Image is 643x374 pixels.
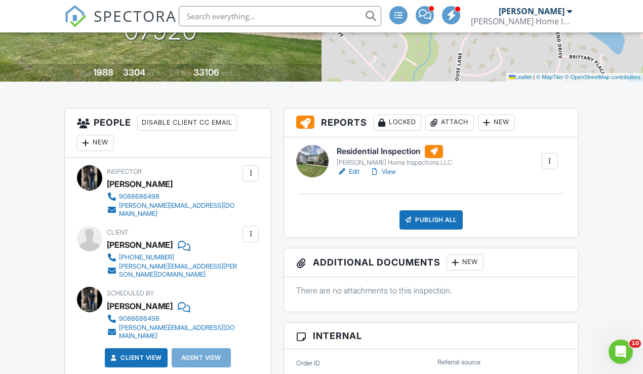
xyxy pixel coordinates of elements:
[171,69,192,77] span: Lot Size
[123,67,145,78] div: 3304
[119,253,174,261] div: [PHONE_NUMBER]
[107,237,173,252] div: [PERSON_NAME]
[399,210,463,230] div: Publish All
[471,16,572,26] div: Fowler Home Inspections LLC
[296,359,320,368] label: Order ID
[284,323,578,349] h3: Internal
[119,263,240,279] div: [PERSON_NAME][EMAIL_ADDRESS][PERSON_NAME][DOMAIN_NAME]
[107,229,129,236] span: Client
[64,14,177,35] a: SPECTORA
[337,145,452,167] a: Residential Inspection [PERSON_NAME] Home Inspections LLC
[337,145,452,158] h6: Residential Inspection
[107,192,240,202] a: 9088686498
[609,340,633,364] iframe: Intercom live chat
[425,115,474,131] div: Attach
[437,358,480,367] label: Referral source
[536,74,564,80] a: © MapTiler
[65,108,271,158] h3: People
[119,202,240,218] div: [PERSON_NAME][EMAIL_ADDRESS][DOMAIN_NAME]
[77,135,114,151] div: New
[179,6,381,26] input: Search everything...
[107,263,240,279] a: [PERSON_NAME][EMAIL_ADDRESS][PERSON_NAME][DOMAIN_NAME]
[193,67,219,78] div: 33106
[284,248,578,277] h3: Additional Documents
[565,74,640,80] a: © OpenStreetMap contributors
[81,69,92,77] span: Built
[533,74,535,80] span: |
[107,202,240,218] a: [PERSON_NAME][EMAIL_ADDRESS][DOMAIN_NAME]
[296,285,566,296] p: There are no attachments to this inspection.
[373,115,421,131] div: Locked
[137,115,237,131] div: Disable Client CC Email
[629,340,641,348] span: 10
[119,315,159,323] div: 9088686498
[499,6,565,16] div: [PERSON_NAME]
[94,5,177,26] span: SPECTORA
[107,314,240,324] a: 9088686498
[107,298,173,314] div: [PERSON_NAME]
[370,167,396,177] a: View
[64,5,87,27] img: The Best Home Inspection Software - Spectora
[337,159,452,167] div: [PERSON_NAME] Home Inspections LLC
[119,193,159,201] div: 9088686498
[107,289,154,297] span: Scheduled By
[284,108,578,137] h3: Reports
[107,168,142,175] span: Inspector
[93,67,113,78] div: 1988
[107,252,240,263] a: [PHONE_NUMBER]
[147,69,161,77] span: sq. ft.
[108,353,162,363] a: Client View
[337,167,359,177] a: Edit
[119,324,240,340] div: [PERSON_NAME][EMAIL_ADDRESS][DOMAIN_NAME]
[478,115,515,131] div: New
[107,324,240,340] a: [PERSON_NAME][EMAIL_ADDRESS][DOMAIN_NAME]
[447,254,484,271] div: New
[107,176,173,192] div: [PERSON_NAME]
[221,69,233,77] span: sq.ft.
[509,74,532,80] a: Leaflet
